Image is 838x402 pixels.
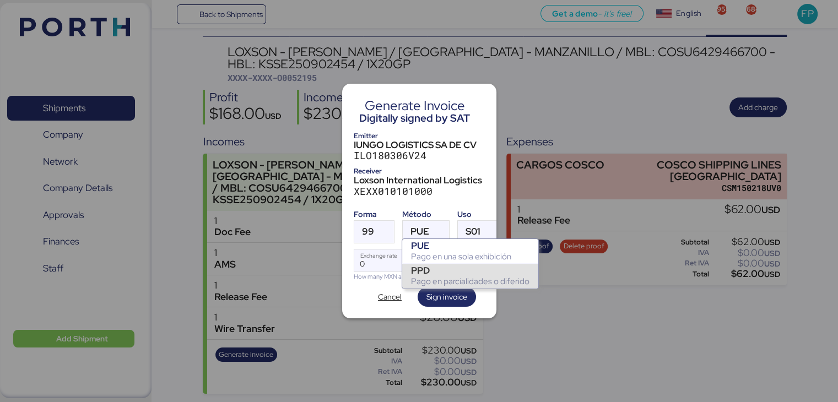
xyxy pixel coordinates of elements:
[362,227,374,236] span: 99
[378,290,402,303] span: Cancel
[354,272,501,281] div: How many MXN are 1 USD
[359,111,470,126] div: Digitally signed by SAT
[354,130,485,142] div: Emitter
[402,209,450,220] div: Método
[359,101,470,111] div: Generate Invoice
[363,287,418,307] button: Cancel
[411,265,529,276] div: PPD
[411,240,529,251] div: PUE
[354,209,394,220] div: Forma
[411,251,529,262] div: Pago en una sola exhibición
[418,287,476,307] button: Sign invoice
[354,165,485,177] div: Receiver
[354,186,485,197] div: XEXX010101000
[426,290,467,303] span: Sign invoice
[457,209,501,220] div: Uso
[466,227,480,236] span: S01
[354,140,485,150] div: IUNGO LOGISTICS SA DE CV
[354,249,501,271] input: Exchange rate
[354,150,485,161] div: ILO180306V24
[410,227,429,236] span: PUE
[411,276,529,287] div: Pago en parcialidades o diferido
[354,175,485,185] div: Loxson International Logistics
